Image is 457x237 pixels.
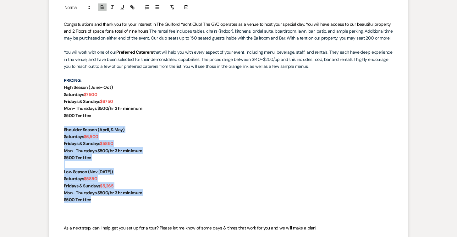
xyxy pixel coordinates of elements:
[64,183,100,189] strong: Fridays & Sundays
[64,49,116,55] span: You will work with one of our
[64,190,142,196] strong: Mon- Thursdays $500/hr 3 hr minimum
[64,28,394,41] span: The rental fee includes tables, chairs (indoor), kitchens, bridal suite, boardroom, lawn, bar, pa...
[64,134,84,139] strong: Saturdays
[116,49,153,55] strong: Preferred Caterers
[64,141,100,146] strong: Fridays & Sundays
[64,84,113,90] strong: High Season (June- Oct)
[64,49,393,69] span: that will help you with every aspect of your event, including menu, beverage, staff, and rentals....
[64,155,91,160] strong: $500 Tent fee
[100,183,113,189] strong: $5,265
[64,105,142,111] strong: Mon- Thursdays $500/hr 3 hr minimum
[64,127,124,132] strong: Shoulder Season (April, & May)
[100,141,113,146] strong: $5850
[100,99,113,104] strong: $6750
[64,99,100,104] strong: Fridays & Sundays
[64,225,317,231] span: As a next step, can I help get you set up for a tour? Please let me know of some days & times tha...
[64,92,84,97] strong: Saturdays
[64,169,113,175] strong: Low Season (Nov [DATE])
[64,113,91,118] strong: $500 Tent fee
[64,21,392,34] span: Congratulations and thank you for your interest in The Guilford Yacht Club! The GYC operates as a...
[64,78,82,83] strong: PRICING:
[64,148,142,154] strong: Mon- Thursdays $500/hr 3 hr minimum
[84,176,97,181] strong: $5850
[84,134,98,139] strong: $6,500
[84,92,97,97] strong: $7500
[64,176,84,181] strong: Saturdays
[64,197,91,202] strong: $500 Tent fee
